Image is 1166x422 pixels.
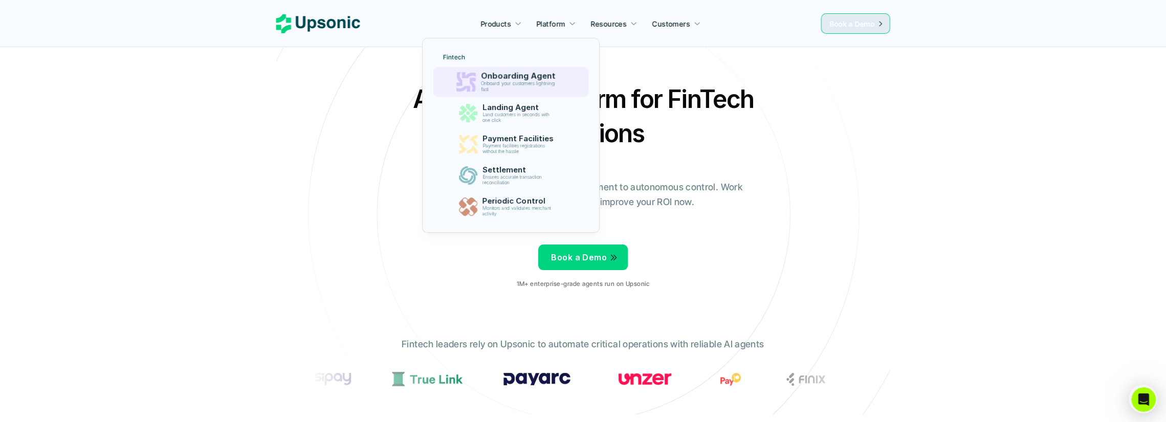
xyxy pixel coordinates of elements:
[402,337,764,352] p: Fintech leaders rely on Upsonic to automate critical operations with reliable AI agents
[536,18,565,29] p: Platform
[417,180,750,210] p: From onboarding to compliance to settlement to autonomous control. Work with %82 more efficiency ...
[538,245,628,270] a: Book a Demo
[482,103,558,112] p: Landing Agent
[433,67,588,97] a: Onboarding AgentOnboard your customers lightning fast
[437,99,585,127] a: Landing AgentLand customers in seconds with one click
[482,143,557,154] p: Payment facilities registrations without the hassle
[482,196,558,206] p: Periodic Control
[482,206,557,217] p: Monitors and validates merchant activity
[482,174,557,186] p: Ensures accurate transaction reconciliation
[482,165,558,174] p: Settlement
[1131,387,1156,412] iframe: Intercom live chat
[821,13,890,34] a: Book a Demo
[591,18,627,29] p: Resources
[474,14,527,33] a: Products
[652,18,690,29] p: Customers
[404,82,762,150] h2: Agentic AI Platform for FinTech Operations
[1129,385,1157,413] iframe: Intercom live chat discovery launcher
[481,71,560,81] p: Onboarding Agent
[437,192,585,221] a: Periodic ControlMonitors and validates merchant activity
[551,252,607,262] span: Book a Demo
[482,112,557,123] p: Land customers in seconds with one click
[481,81,559,93] p: Onboard your customers lightning fast
[437,161,585,190] a: SettlementEnsures accurate transaction reconciliation
[517,280,649,287] p: 1M+ enterprise-grade agents run on Upsonic
[480,18,511,29] p: Products
[437,130,585,159] a: Payment FacilitiesPayment facilities registrations without the hassle
[482,134,558,143] p: Payment Facilities
[829,19,875,28] span: Book a Demo
[443,54,465,61] p: Fintech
